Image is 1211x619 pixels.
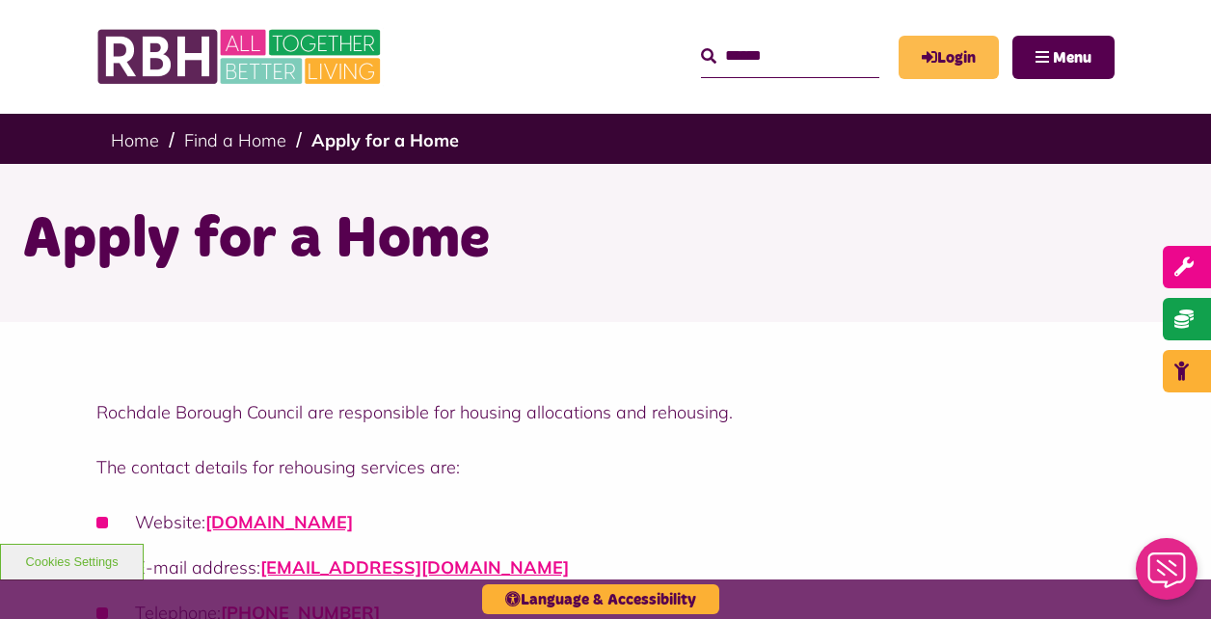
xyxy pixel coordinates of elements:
iframe: Netcall Web Assistant for live chat [1124,532,1211,619]
span: Menu [1053,50,1091,66]
a: [EMAIL_ADDRESS][DOMAIN_NAME] [260,556,569,579]
button: Navigation [1012,36,1115,79]
p: The contact details for rehousing services are: [96,454,1115,480]
a: Apply for a Home [311,129,459,151]
img: RBH [96,19,386,94]
h1: Apply for a Home [22,202,1189,278]
a: [DOMAIN_NAME] [205,511,353,533]
li: Website: [96,509,1115,535]
a: MyRBH [899,36,999,79]
a: Find a Home [184,129,286,151]
a: Home [111,129,159,151]
button: Language & Accessibility [482,584,719,614]
p: Rochdale Borough Council are responsible for housing allocations and rehousing. [96,399,1115,425]
input: Search [701,36,879,77]
li: E-mail address: [96,554,1115,580]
